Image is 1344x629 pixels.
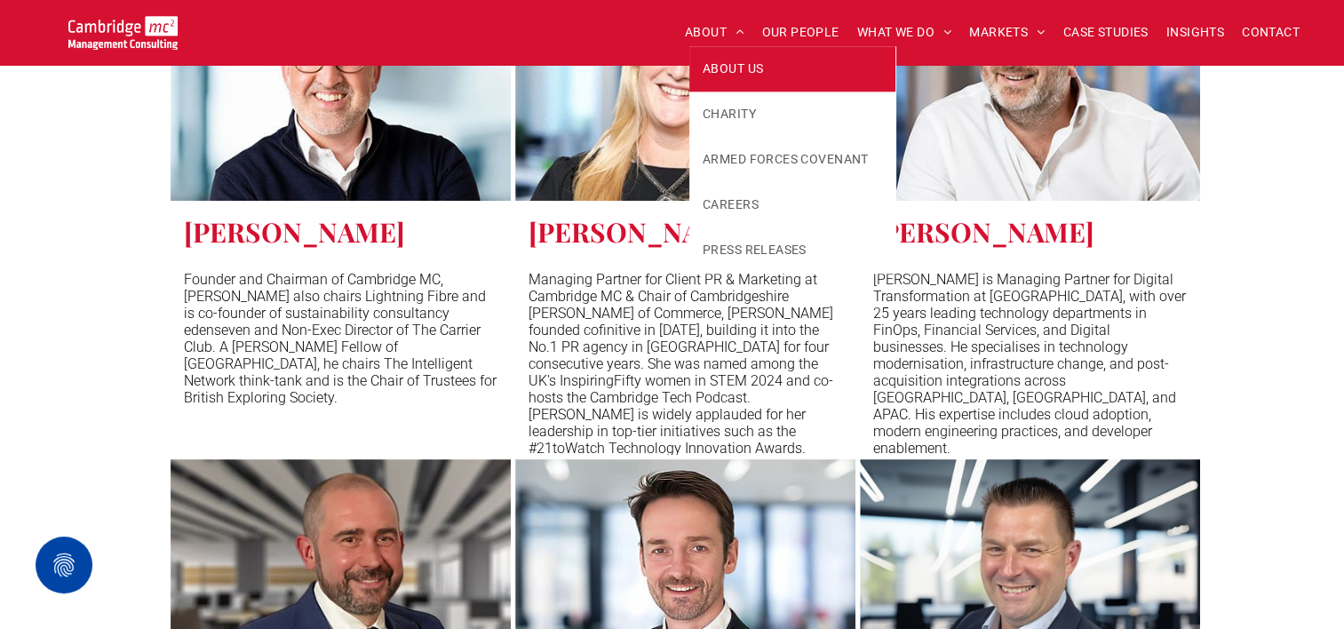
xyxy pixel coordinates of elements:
h3: [PERSON_NAME] [529,214,750,250]
a: OUR PEOPLE [752,19,847,46]
img: Go to Homepage [68,16,178,50]
a: Your Business Transformed | Cambridge Management Consulting [68,19,178,37]
a: CONTACT [1233,19,1308,46]
span: CAREERS [703,195,759,214]
a: WHAT WE DO [848,19,961,46]
a: ABOUT [676,19,753,46]
a: CHARITY [689,92,895,137]
span: PRESS RELEASES [703,241,807,259]
a: PRESS RELEASES [689,227,895,273]
a: INSIGHTS [1157,19,1233,46]
p: Managing Partner for Client PR & Marketing at Cambridge MC & Chair of Cambridgeshire [PERSON_NAME... [529,271,842,457]
a: CAREERS [689,182,895,227]
span: CHARITY [703,105,756,123]
p: Founder and Chairman of Cambridge MC, [PERSON_NAME] also chairs Lightning Fibre and is co-founder... [184,271,497,406]
span: ABOUT US [703,60,763,78]
a: ABOUT US [689,46,895,92]
a: ARMED FORCES COVENANT [689,137,895,182]
span: ABOUT [685,19,744,46]
h3: [PERSON_NAME] [873,214,1094,250]
h3: [PERSON_NAME] [184,214,405,250]
p: [PERSON_NAME] is Managing Partner for Digital Transformation at [GEOGRAPHIC_DATA], with over 25 y... [873,271,1187,457]
a: MARKETS [960,19,1054,46]
a: CASE STUDIES [1054,19,1157,46]
span: ARMED FORCES COVENANT [703,150,869,169]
